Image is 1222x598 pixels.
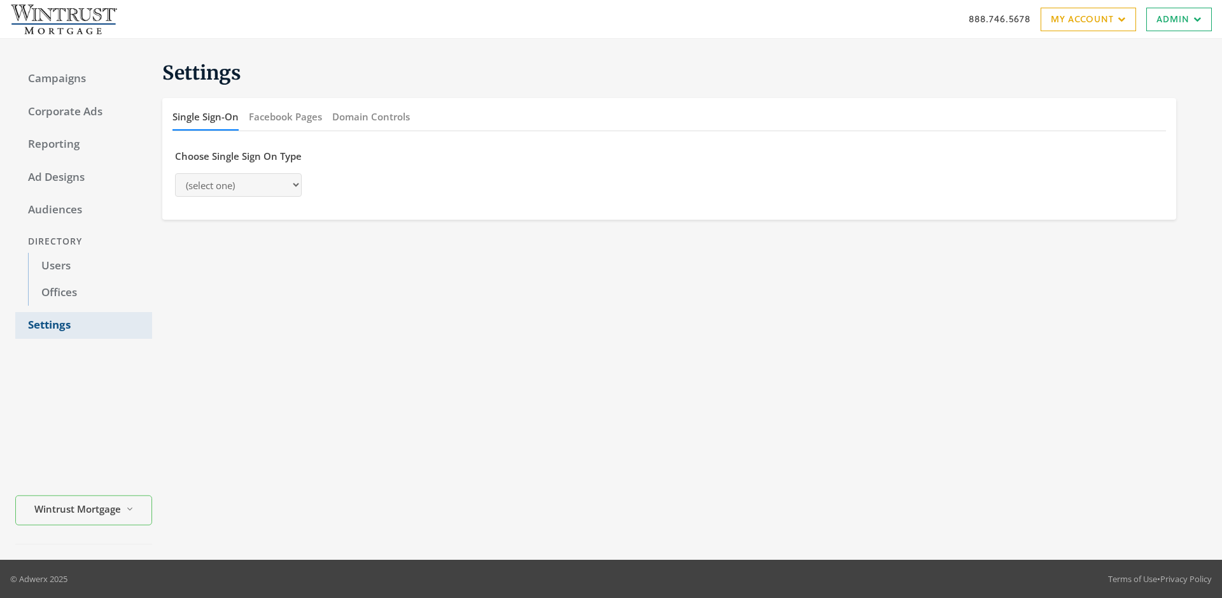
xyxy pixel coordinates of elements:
a: 888.746.5678 [969,12,1030,25]
a: Offices [28,280,152,306]
button: Wintrust Mortgage [15,495,152,525]
a: Campaigns [15,66,152,92]
a: Settings [15,312,152,339]
button: Domain Controls [332,103,410,131]
button: Facebook Pages [249,103,322,131]
a: Corporate Ads [15,99,152,125]
span: Wintrust Mortgage [34,502,121,516]
a: Ad Designs [15,164,152,191]
a: Privacy Policy [1160,573,1212,585]
a: Terms of Use [1108,573,1157,585]
p: © Adwerx 2025 [10,573,67,585]
a: Audiences [15,197,152,224]
a: Reporting [15,131,152,158]
a: Admin [1146,8,1212,31]
div: • [1108,573,1212,585]
button: Single Sign-On [172,103,239,131]
h5: Choose Single Sign On Type [175,150,302,163]
a: My Account [1041,8,1136,31]
span: Settings [162,61,241,85]
div: Directory [15,230,152,253]
img: Adwerx [10,3,117,35]
a: Users [28,253,152,280]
